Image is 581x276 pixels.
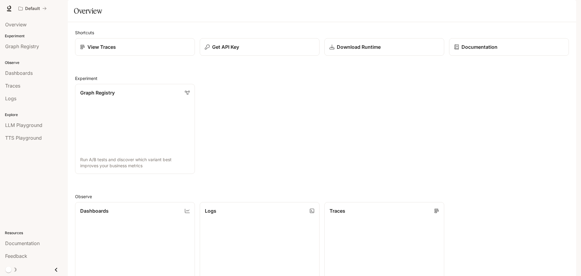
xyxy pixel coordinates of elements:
p: View Traces [87,43,116,51]
p: Get API Key [212,43,239,51]
button: All workspaces [16,2,49,15]
p: Traces [330,207,345,214]
p: Default [25,6,40,11]
button: Get API Key [200,38,320,56]
h2: Observe [75,193,569,200]
p: Run A/B tests and discover which variant best improves your business metrics [80,157,190,169]
p: Graph Registry [80,89,115,96]
h2: Shortcuts [75,29,569,36]
p: Documentation [461,43,497,51]
h2: Experiment [75,75,569,81]
a: Download Runtime [324,38,444,56]
p: Download Runtime [337,43,381,51]
p: Logs [205,207,216,214]
a: View Traces [75,38,195,56]
a: Documentation [449,38,569,56]
a: Graph RegistryRun A/B tests and discover which variant best improves your business metrics [75,84,195,174]
h1: Overview [74,5,102,17]
p: Dashboards [80,207,109,214]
